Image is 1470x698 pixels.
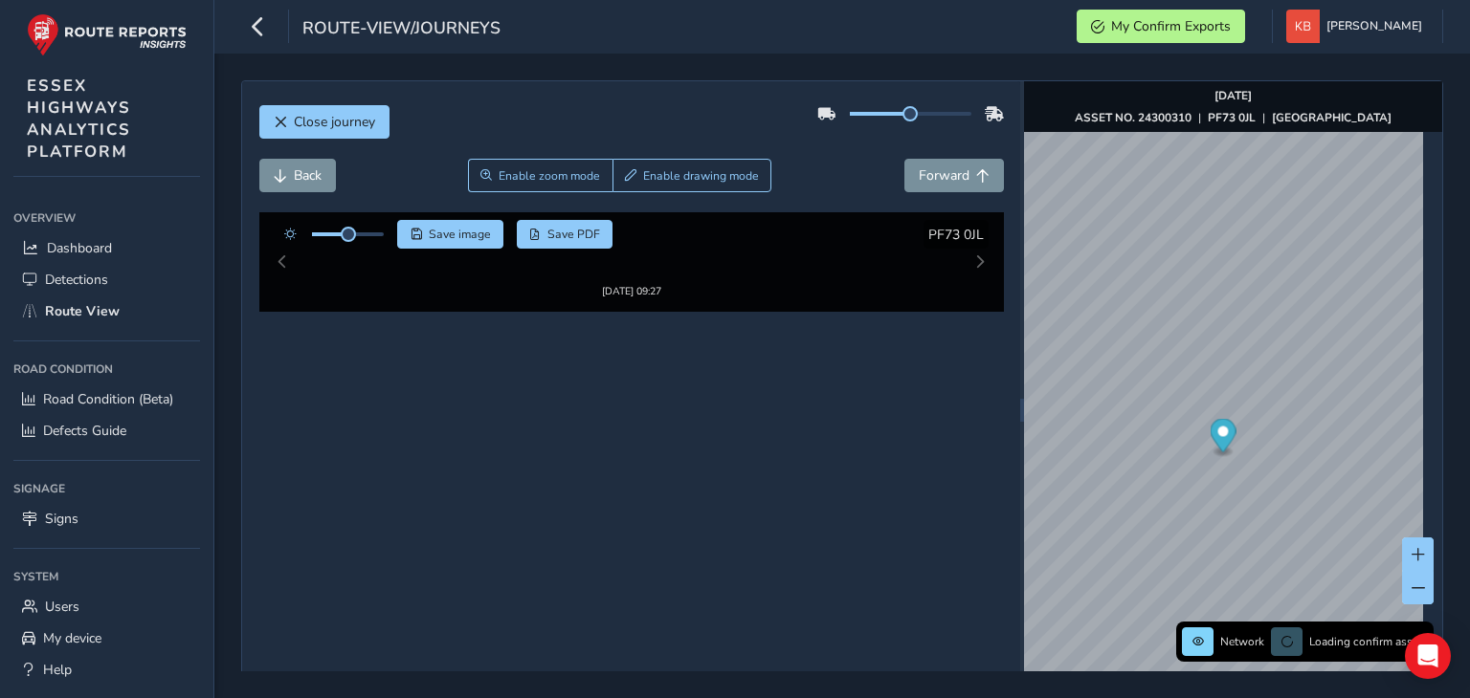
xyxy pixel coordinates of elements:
a: Defects Guide [13,415,200,447]
button: Draw [612,159,772,192]
div: | | [1075,110,1392,125]
a: My device [13,622,200,654]
strong: PF73 0JL [1208,110,1256,125]
span: PF73 0JL [928,226,984,244]
button: Zoom [468,159,612,192]
span: Detections [45,271,108,289]
strong: [GEOGRAPHIC_DATA] [1272,110,1392,125]
img: rr logo [27,13,187,56]
button: My Confirm Exports [1077,10,1245,43]
button: Back [259,159,336,192]
span: Signs [45,510,78,528]
span: Route View [45,302,120,320]
div: Open Intercom Messenger [1405,633,1451,679]
span: Road Condition (Beta) [43,390,173,408]
button: [PERSON_NAME] [1286,10,1429,43]
strong: ASSET NO. 24300310 [1075,110,1192,125]
div: Map marker [1211,419,1236,458]
a: Help [13,654,200,686]
a: Detections [13,264,200,295]
span: My device [43,629,101,647]
div: Signage [13,474,200,503]
div: System [13,562,200,591]
span: My Confirm Exports [1111,17,1231,35]
span: Forward [919,166,969,185]
span: Save PDF [547,227,600,242]
a: Route View [13,295,200,327]
span: ESSEX HIGHWAYS ANALYTICS PLATFORM [27,75,131,163]
span: Save image [429,227,491,242]
span: Network [1220,634,1264,649]
img: diamond-layout [1286,10,1320,43]
div: Overview [13,204,200,232]
button: Forward [904,159,1004,192]
div: Road Condition [13,355,200,383]
span: Help [43,661,72,679]
span: Close journey [294,113,375,131]
div: [DATE] 09:27 [573,259,690,273]
a: Road Condition (Beta) [13,383,200,415]
span: Defects Guide [43,422,126,440]
span: [PERSON_NAME] [1326,10,1422,43]
span: Loading confirm assets [1309,634,1428,649]
span: Enable drawing mode [643,168,759,184]
a: Signs [13,503,200,534]
a: Dashboard [13,232,200,264]
span: Back [294,166,322,185]
button: Save [397,220,503,249]
span: route-view/journeys [302,16,501,43]
span: Enable zoom mode [499,168,600,184]
span: Dashboard [47,239,112,257]
span: Users [45,598,79,616]
a: Users [13,591,200,622]
strong: [DATE] [1214,88,1252,103]
button: PDF [517,220,613,249]
button: Close journey [259,105,390,139]
img: Thumbnail frame [573,241,690,259]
